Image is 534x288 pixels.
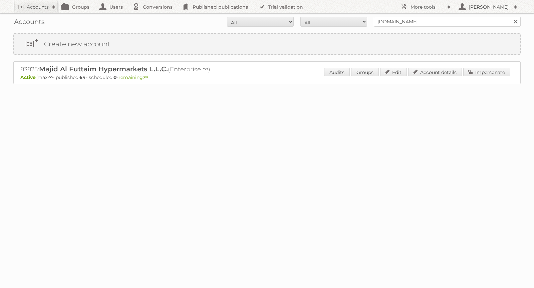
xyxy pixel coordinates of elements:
a: Edit [380,68,407,76]
h2: [PERSON_NAME] [467,4,511,10]
h2: More tools [411,4,444,10]
span: Active [20,74,37,80]
span: Majid Al Futtaim Hypermarkets L.L.C. [39,65,168,73]
a: Audits [324,68,350,76]
p: max: - published: - scheduled: - [20,74,514,80]
a: Create new account [14,34,520,54]
a: Account details [408,68,462,76]
h2: Accounts [27,4,49,10]
strong: 0 [113,74,117,80]
strong: ∞ [144,74,148,80]
strong: 64 [79,74,86,80]
strong: ∞ [48,74,53,80]
h2: 83825: (Enterprise ∞) [20,65,254,74]
span: remaining: [118,74,148,80]
a: Groups [351,68,379,76]
a: Impersonate [463,68,510,76]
